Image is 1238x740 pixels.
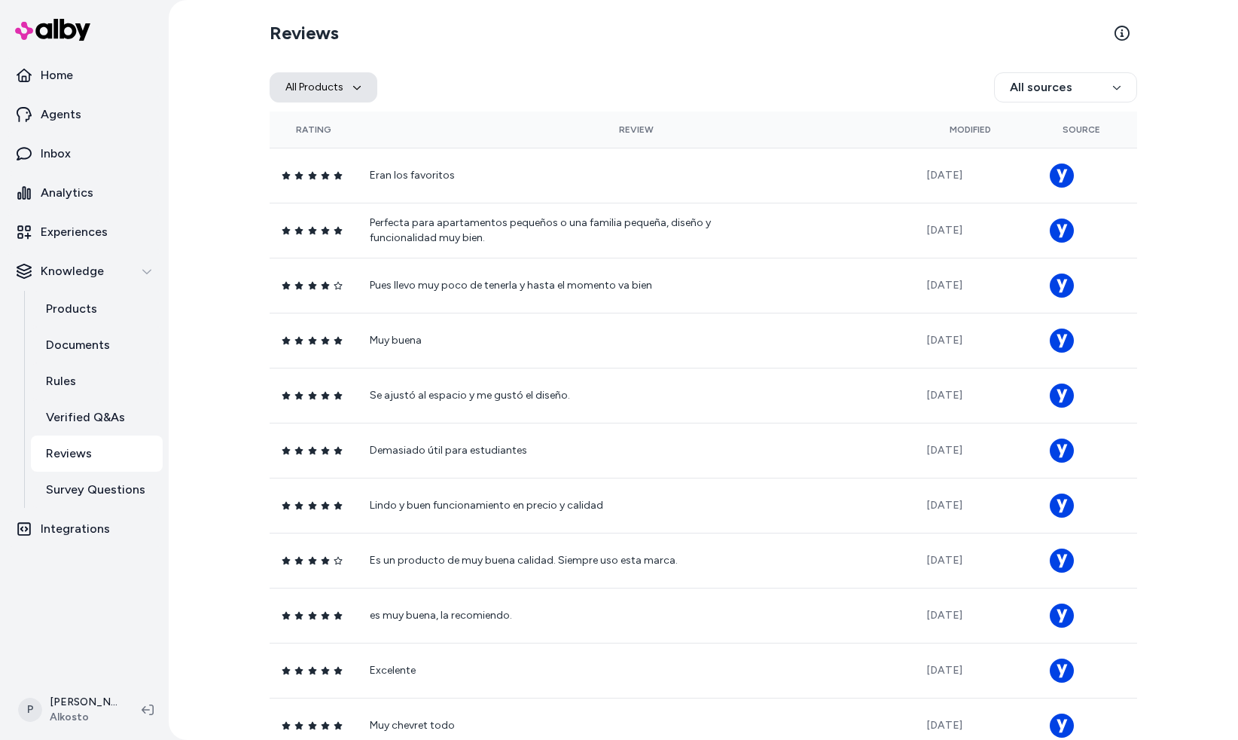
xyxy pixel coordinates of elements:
[46,300,97,318] p: Products
[31,436,163,472] a: Reviews
[370,124,902,136] div: Review
[270,72,377,102] button: All Products
[370,718,746,733] p: Muy chevret todo
[926,169,962,182] span: [DATE]
[31,327,163,363] a: Documents
[6,57,163,93] a: Home
[31,291,163,327] a: Products
[46,445,92,463] p: Reviews
[370,663,746,678] p: Excelente
[46,481,145,499] p: Survey Questions
[6,96,163,133] a: Agents
[926,554,962,567] span: [DATE]
[370,216,746,246] p: Perfecta para apartamentos pequeños o una familia pequeña, diseño y funcionalidad muy bien.
[370,168,746,183] p: Eran los favoritos
[9,686,130,734] button: P[PERSON_NAME]Alkosto
[370,608,746,623] p: es muy buena, la recomiendo.
[370,278,746,293] p: Pues llevo muy poco de tenerla y hasta el momento va bien
[926,664,962,677] span: [DATE]
[994,72,1137,102] button: All sources
[41,66,73,84] p: Home
[282,124,346,136] div: Rating
[6,511,163,547] a: Integrations
[926,124,1014,136] div: Modified
[926,334,962,347] span: [DATE]
[46,336,110,354] p: Documents
[50,695,117,710] p: [PERSON_NAME]
[926,389,962,402] span: [DATE]
[370,443,746,458] p: Demasiado útil para estudiantes
[50,710,117,725] span: Alkosto
[46,408,125,427] p: Verified Q&As
[1010,78,1072,96] span: All sources
[926,719,962,732] span: [DATE]
[370,553,746,568] p: Es un producto de muy buena calidad. Siempre uso esta marca.
[926,444,962,457] span: [DATE]
[41,262,104,280] p: Knowledge
[6,253,163,289] button: Knowledge
[6,175,163,211] a: Analytics
[41,145,71,163] p: Inbox
[6,214,163,250] a: Experiences
[6,136,163,172] a: Inbox
[370,333,746,348] p: Muy buena
[926,224,962,237] span: [DATE]
[41,184,93,202] p: Analytics
[31,399,163,436] a: Verified Q&As
[370,498,746,513] p: Lindo y buen funcionamiento en precio y calidad
[270,21,339,45] h2: Reviews
[1038,124,1125,136] div: Source
[926,499,962,512] span: [DATE]
[31,472,163,508] a: Survey Questions
[15,19,90,41] img: alby Logo
[31,363,163,399] a: Rules
[926,279,962,292] span: [DATE]
[46,372,76,390] p: Rules
[41,223,108,241] p: Experiences
[926,609,962,622] span: [DATE]
[370,388,746,403] p: Se ajustó al espacio y me gustó el diseño.
[18,698,42,722] span: P
[41,105,81,124] p: Agents
[41,520,110,538] p: Integrations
